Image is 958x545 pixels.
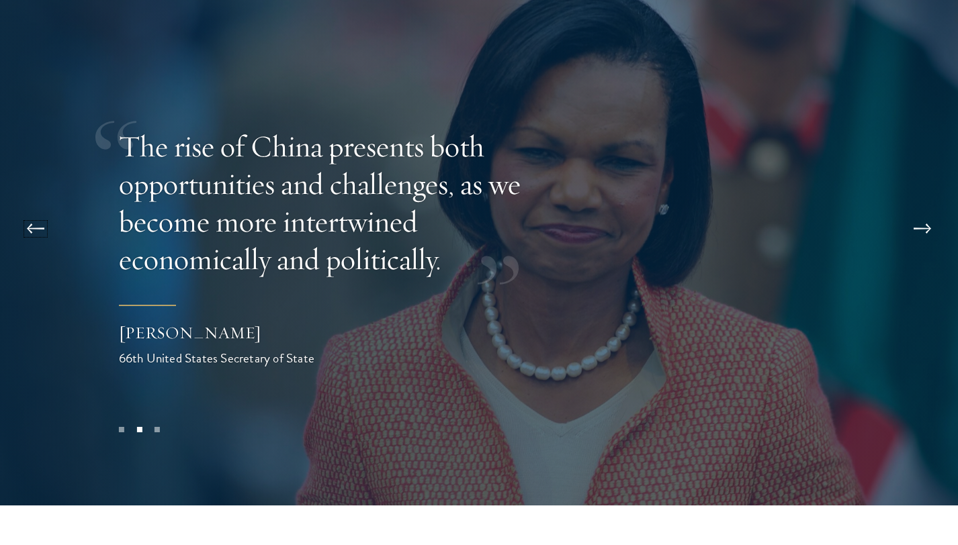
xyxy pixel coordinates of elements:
button: 1 of 3 [113,420,130,438]
button: 2 of 3 [130,420,148,438]
div: [PERSON_NAME] [119,321,388,344]
div: 66th United States Secretary of State [119,348,388,368]
button: 3 of 3 [148,420,166,438]
p: The rise of China presents both opportunities and challenges, as we become more intertwined econo... [119,128,556,278]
